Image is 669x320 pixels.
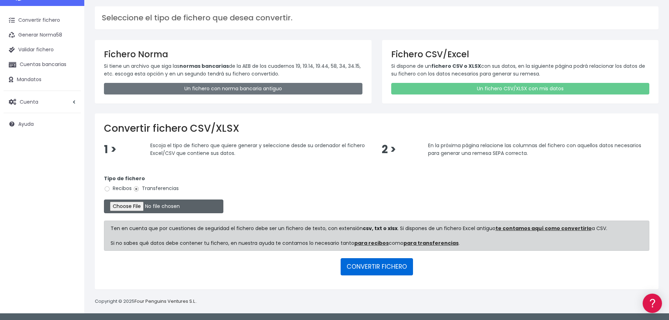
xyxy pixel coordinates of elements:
[95,298,197,305] p: Copyright © 2025 .
[135,298,196,305] a: Four Penguins Ventures S.L.
[354,240,389,247] a: para recibos
[104,185,132,192] label: Recibos
[4,72,81,87] a: Mandatos
[104,49,362,59] h3: Fichero Norma
[18,120,34,128] span: Ayuda
[4,28,81,43] a: Generar Norma58
[104,142,117,157] span: 1 >
[428,142,641,157] span: En la próxima página relacione las columnas del fichero con aquellos datos necesarios para genera...
[404,240,459,247] a: para transferencias
[7,151,133,162] a: General
[104,221,649,251] div: Ten en cuenta que por cuestiones de seguridad el fichero debe ser un fichero de texto, con extens...
[7,179,133,190] a: API
[4,43,81,57] a: Validar fichero
[7,111,133,122] a: Videotutoriales
[7,139,133,146] div: Facturación
[150,142,365,157] span: Escoja el tipo de fichero que quiere generar y seleccione desde su ordenador el fichero Excel/CSV...
[363,225,398,232] strong: csv, txt o xlsx
[391,49,650,59] h3: Fichero CSV/Excel
[7,60,133,71] a: Información general
[7,122,133,132] a: Perfiles de empresas
[104,62,362,78] p: Si tiene un archivo que siga las de la AEB de los cuadernos 19, 19.14, 19.44, 58, 34, 34.15, etc....
[7,49,133,55] div: Información general
[97,202,135,209] a: POWERED BY ENCHANT
[7,89,133,100] a: Formatos
[20,98,38,105] span: Cuenta
[496,225,592,232] a: te contamos aquí como convertirlo
[4,57,81,72] a: Cuentas bancarias
[431,63,481,70] strong: fichero CSV o XLSX
[4,13,81,28] a: Convertir fichero
[104,123,649,135] h2: Convertir fichero CSV/XLSX
[391,62,650,78] p: Si dispone de un con sus datos, en la siguiente página podrá relacionar los datos de su fichero c...
[102,13,651,22] h3: Seleccione el tipo de fichero que desea convertir.
[7,169,133,175] div: Programadores
[4,94,81,109] a: Cuenta
[7,100,133,111] a: Problemas habituales
[382,142,396,157] span: 2 >
[7,78,133,84] div: Convertir ficheros
[391,83,650,94] a: Un fichero CSV/XLSX con mis datos
[104,83,362,94] a: Un fichero con norma bancaria antiguo
[4,117,81,131] a: Ayuda
[7,188,133,200] button: Contáctanos
[104,175,145,182] strong: Tipo de fichero
[179,63,229,70] strong: normas bancarias
[133,185,179,192] label: Transferencias
[341,258,413,275] button: CONVERTIR FICHERO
